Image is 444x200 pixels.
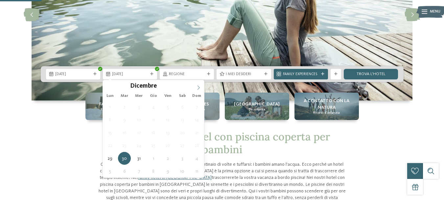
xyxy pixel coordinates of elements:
[161,94,175,98] span: Ven
[104,165,116,178] span: Gennaio 5, 2026
[104,152,116,165] span: Dicembre 29, 2025
[175,94,190,98] span: Sab
[161,113,174,126] span: Dicembre 12, 2025
[132,165,145,178] span: Gennaio 7, 2026
[161,126,174,139] span: Dicembre 19, 2025
[147,152,160,165] span: Gennaio 1, 2026
[190,165,203,178] span: Gennaio 11, 2026
[176,165,189,178] span: Gennaio 10, 2026
[226,72,262,77] span: I miei desideri
[118,139,131,152] span: Dicembre 23, 2025
[190,100,203,113] span: Dicembre 7, 2025
[118,165,131,178] span: Gennaio 6, 2026
[176,100,189,113] span: Dicembre 6, 2025
[104,126,116,139] span: Dicembre 15, 2025
[147,100,160,113] span: Dicembre 4, 2025
[138,175,212,180] a: family hotel in [GEOGRAPHIC_DATA]
[190,139,203,152] span: Dicembre 28, 2025
[161,152,174,165] span: Gennaio 2, 2026
[147,113,160,126] span: Dicembre 11, 2025
[161,165,174,178] span: Gennaio 9, 2026
[132,126,145,139] span: Dicembre 17, 2025
[55,72,91,77] span: [DATE]
[118,126,131,139] span: Dicembre 16, 2025
[176,126,189,139] span: Dicembre 20, 2025
[132,94,146,98] span: Mer
[190,126,203,139] span: Dicembre 21, 2025
[294,93,359,120] a: Cercate un hotel con piscina coperta per bambini in Alto Adige? A contatto con la natura Ricordi ...
[114,130,330,156] span: Che figata! Un hotel con piscina coperta per bambini
[117,94,132,98] span: Mar
[313,111,340,115] span: Ricordi d’infanzia
[101,107,135,112] span: Panoramica degli hotel
[176,139,189,152] span: Dicembre 27, 2025
[176,152,189,165] span: Gennaio 3, 2026
[104,113,116,126] span: Dicembre 8, 2025
[169,72,205,77] span: Regione
[176,113,189,126] span: Dicembre 13, 2025
[132,100,145,113] span: Dicembre 3, 2025
[130,83,157,90] span: Dicembre
[85,93,150,120] a: Cercate un hotel con piscina coperta per bambini in Alto Adige? Familienhotels Panoramica degli h...
[147,139,160,152] span: Dicembre 25, 2025
[190,94,204,98] span: Dom
[225,93,289,120] a: Cercate un hotel con piscina coperta per bambini in Alto Adige? [GEOGRAPHIC_DATA] Da scoprire
[161,139,174,152] span: Dicembre 26, 2025
[132,113,145,126] span: Dicembre 10, 2025
[234,101,280,107] span: [GEOGRAPHIC_DATA]
[190,152,203,165] span: Gennaio 4, 2026
[344,69,398,79] a: trova l’hotel
[297,98,356,111] span: A contatto con la natura
[249,107,265,112] span: Da scoprire
[283,72,319,77] span: Family Experiences
[104,100,116,113] span: Dicembre 1, 2025
[118,100,131,113] span: Dicembre 2, 2025
[190,113,203,126] span: Dicembre 14, 2025
[104,139,116,152] span: Dicembre 22, 2025
[103,94,117,98] span: Lun
[99,101,136,107] span: Familienhotels
[112,72,148,77] span: [DATE]
[157,82,178,89] input: Year
[132,139,145,152] span: Dicembre 24, 2025
[118,152,131,165] span: Dicembre 30, 2025
[146,94,161,98] span: Gio
[147,165,160,178] span: Gennaio 8, 2026
[118,113,131,126] span: Dicembre 9, 2025
[132,152,145,165] span: Dicembre 31, 2025
[147,126,160,139] span: Dicembre 18, 2025
[161,100,174,113] span: Dicembre 5, 2025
